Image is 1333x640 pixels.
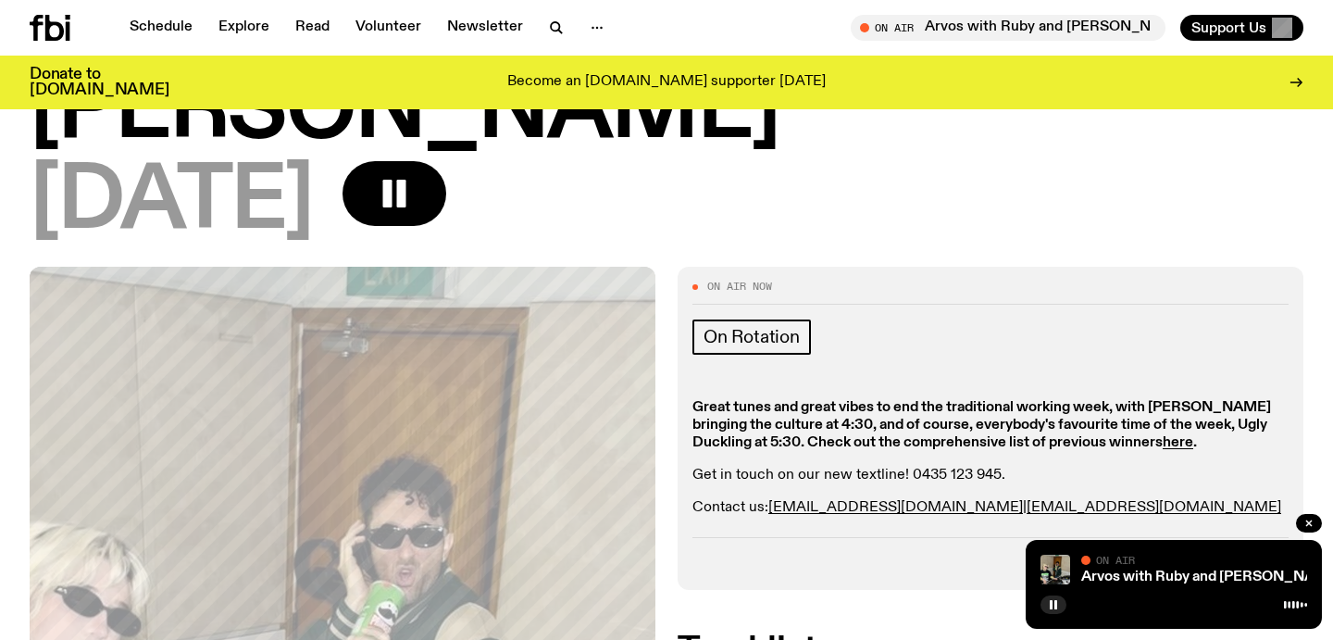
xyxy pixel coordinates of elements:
[1040,555,1070,584] img: Ruby wears a Collarbones t shirt and pretends to play the DJ decks, Al sings into a pringles can....
[1191,19,1266,36] span: Support Us
[207,15,280,41] a: Explore
[692,320,811,355] a: On Rotation
[1193,435,1197,450] strong: .
[30,161,313,245] span: [DATE]
[768,500,1023,515] a: [EMAIL_ADDRESS][DOMAIN_NAME]
[507,74,826,91] p: Become an [DOMAIN_NAME] supporter [DATE]
[692,499,1289,517] p: Contact us: |
[692,400,1271,450] strong: Great tunes and great vibes to end the traditional working week, with [PERSON_NAME] bringing the ...
[692,467,1289,484] p: Get in touch on our new textline! 0435 123 945.
[707,282,772,292] span: On Air Now
[30,67,169,98] h3: Donate to [DOMAIN_NAME]
[436,15,534,41] a: Newsletter
[1180,15,1303,41] button: Support Us
[1096,554,1135,566] span: On Air
[284,15,341,41] a: Read
[118,15,204,41] a: Schedule
[344,15,432,41] a: Volunteer
[851,15,1165,41] button: On AirArvos with Ruby and [PERSON_NAME]
[1163,435,1193,450] a: here
[704,327,800,347] span: On Rotation
[1027,500,1281,515] a: [EMAIL_ADDRESS][DOMAIN_NAME]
